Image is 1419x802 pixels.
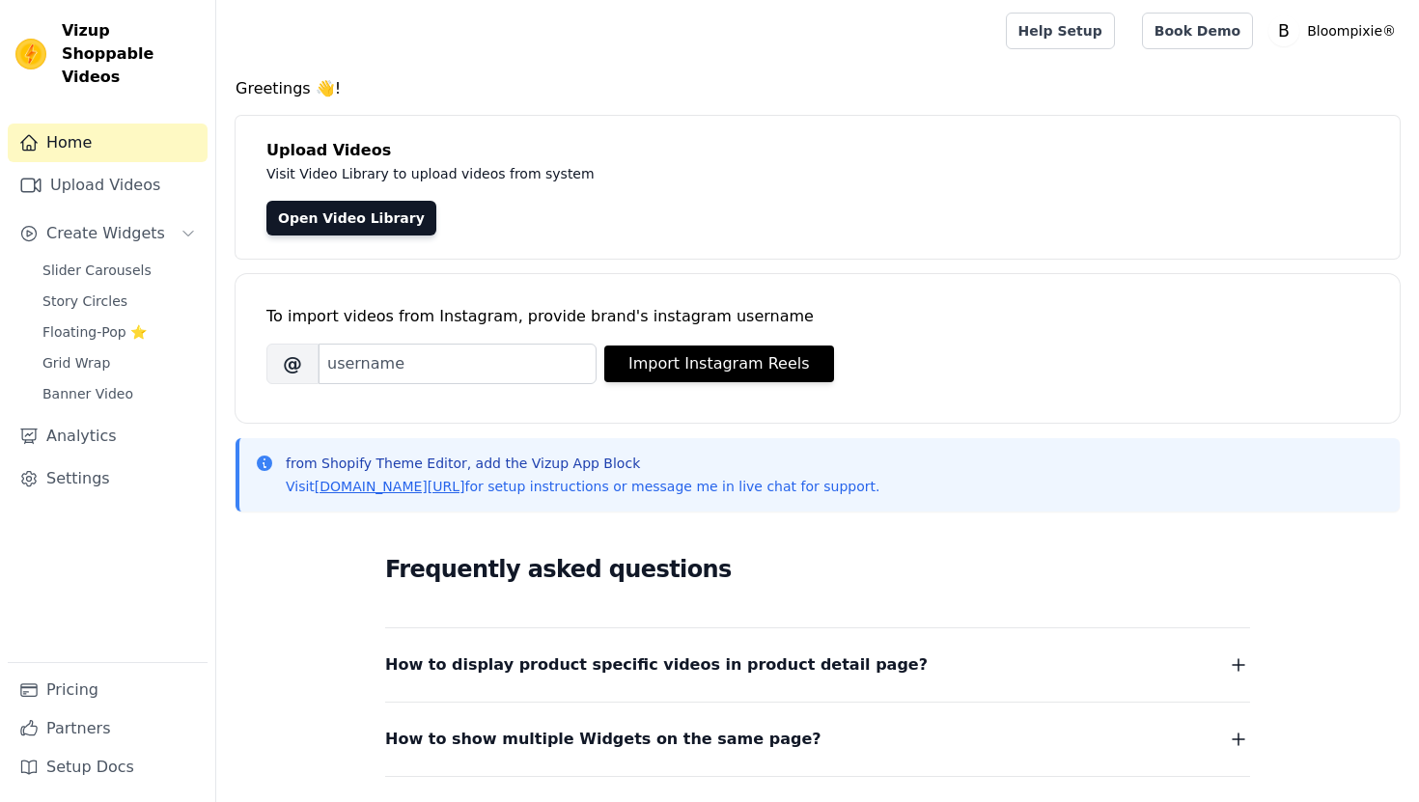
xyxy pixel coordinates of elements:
[8,748,208,787] a: Setup Docs
[8,214,208,253] button: Create Widgets
[42,322,147,342] span: Floating-Pop ⭐
[266,139,1369,162] h4: Upload Videos
[8,709,208,748] a: Partners
[266,162,1131,185] p: Visit Video Library to upload videos from system
[31,318,208,346] a: Floating-Pop ⭐
[42,291,127,311] span: Story Circles
[62,19,200,89] span: Vizup Shoppable Videos
[266,344,319,384] span: @
[315,479,465,494] a: [DOMAIN_NAME][URL]
[1299,14,1404,48] p: Bloompixie®
[385,651,928,678] span: How to display product specific videos in product detail page?
[286,477,879,496] p: Visit for setup instructions or message me in live chat for support.
[236,77,1400,100] h4: Greetings 👋!
[319,344,597,384] input: username
[8,166,208,205] a: Upload Videos
[42,353,110,373] span: Grid Wrap
[31,380,208,407] a: Banner Video
[46,222,165,245] span: Create Widgets
[266,305,1369,328] div: To import videos from Instagram, provide brand's instagram username
[8,124,208,162] a: Home
[266,201,436,235] a: Open Video Library
[8,671,208,709] a: Pricing
[604,346,834,382] button: Import Instagram Reels
[42,384,133,403] span: Banner Video
[31,349,208,376] a: Grid Wrap
[286,454,879,473] p: from Shopify Theme Editor, add the Vizup App Block
[8,459,208,498] a: Settings
[385,726,1250,753] button: How to show multiple Widgets on the same page?
[1268,14,1404,48] button: B Bloompixie®
[31,288,208,315] a: Story Circles
[385,651,1250,678] button: How to display product specific videos in product detail page?
[1278,21,1290,41] text: B
[8,417,208,456] a: Analytics
[385,550,1250,589] h2: Frequently asked questions
[1006,13,1115,49] a: Help Setup
[385,726,821,753] span: How to show multiple Widgets on the same page?
[15,39,46,69] img: Vizup
[42,261,152,280] span: Slider Carousels
[31,257,208,284] a: Slider Carousels
[1142,13,1253,49] a: Book Demo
